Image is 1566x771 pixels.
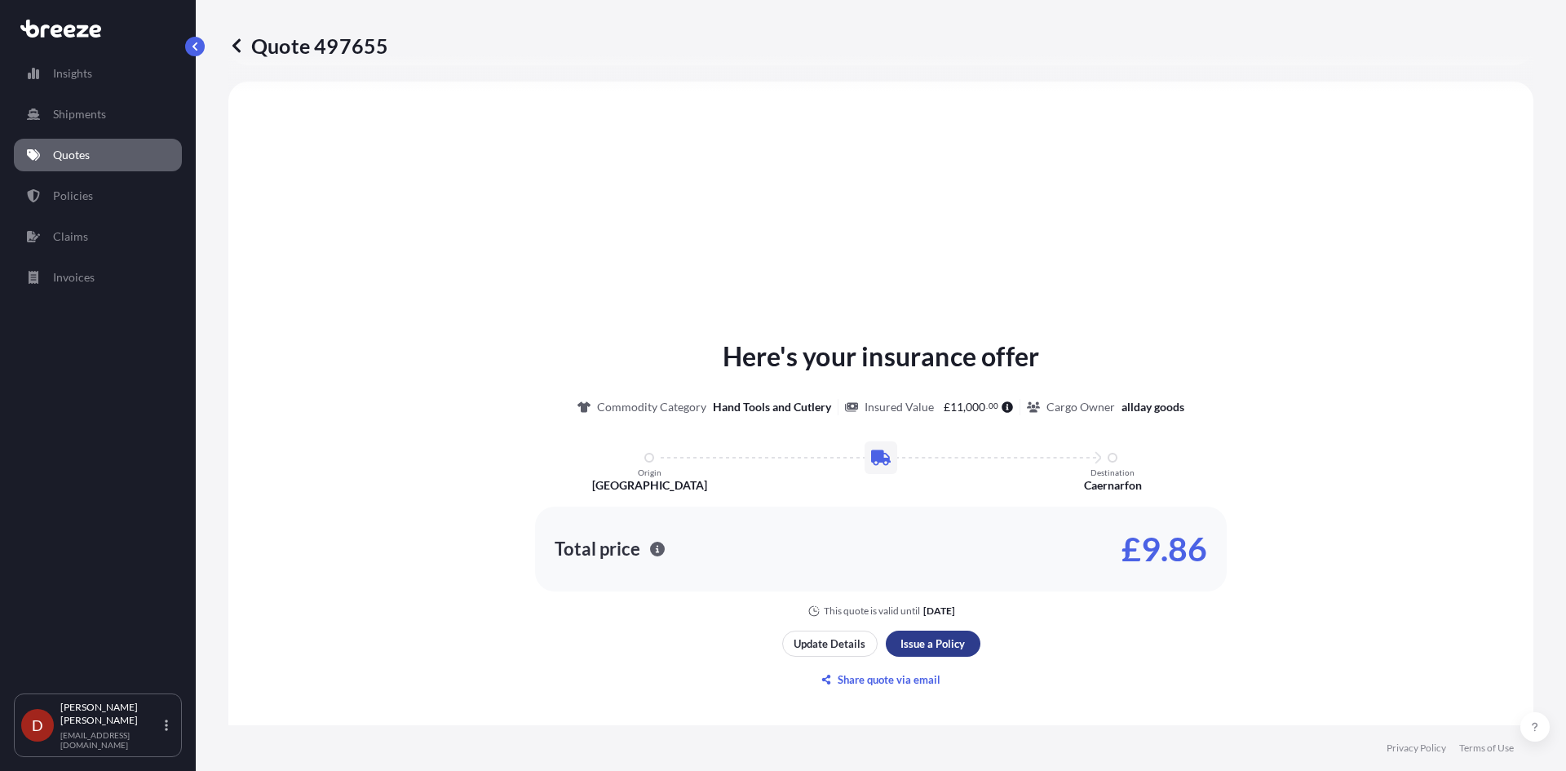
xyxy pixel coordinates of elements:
span: D [32,717,43,733]
p: £9.86 [1121,536,1207,562]
p: Issue a Policy [900,636,965,652]
a: Policies [14,179,182,212]
span: 11 [950,401,963,413]
p: Origin [638,467,661,477]
p: allday goods [1121,399,1184,415]
p: Shipments [53,106,106,122]
p: Policies [53,188,93,204]
p: [EMAIL_ADDRESS][DOMAIN_NAME] [60,730,161,750]
p: [DATE] [923,605,955,618]
a: Quotes [14,139,182,171]
p: [GEOGRAPHIC_DATA] [592,477,707,494]
p: Quotes [53,147,90,163]
p: Caernarfon [1084,477,1142,494]
p: Insights [53,65,92,82]
a: Claims [14,220,182,253]
p: Cargo Owner [1046,399,1115,415]
a: Privacy Policy [1387,742,1446,755]
p: Total price [555,541,640,557]
p: Quote 497655 [228,33,388,59]
button: Share quote via email [782,667,980,693]
button: Update Details [782,631,878,657]
span: 00 [989,403,998,409]
a: Invoices [14,261,182,294]
p: Update Details [794,636,865,652]
p: Invoices [53,269,95,286]
span: 000 [966,401,985,413]
p: Here's your insurance offer [723,337,1039,376]
p: Hand Tools and Cutlery [713,399,831,415]
button: Issue a Policy [886,631,980,657]
p: Claims [53,228,88,245]
p: Insured Value [865,399,934,415]
span: , [963,401,966,413]
span: £ [944,401,950,413]
p: Destination [1090,467,1135,477]
span: . [986,403,988,409]
p: This quote is valid until [824,605,920,618]
a: Shipments [14,98,182,131]
p: [PERSON_NAME] [PERSON_NAME] [60,701,161,727]
p: Share quote via email [838,671,940,688]
a: Terms of Use [1459,742,1514,755]
a: Insights [14,57,182,90]
p: Commodity Category [597,399,706,415]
